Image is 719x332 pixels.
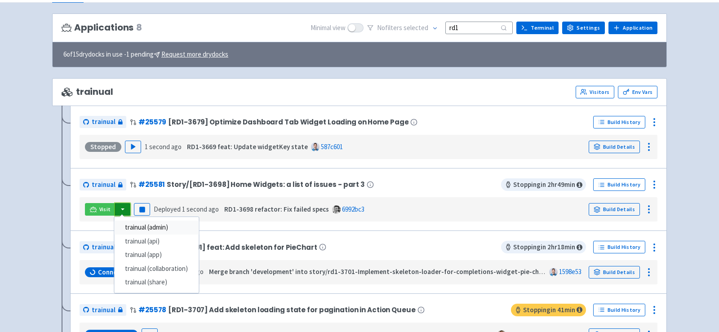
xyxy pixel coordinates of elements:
[562,22,605,34] a: Settings
[167,181,365,188] span: Story/[RD1-3698] Home Widgets: a list of issues - part 3
[154,205,219,213] span: Deployed
[593,116,645,128] a: Build History
[342,205,364,213] a: 6992bc3
[445,22,513,34] input: Search...
[511,304,586,316] span: Stopping in 41 min
[92,242,115,252] span: trainual
[404,23,428,32] span: selected
[92,305,115,315] span: trainual
[593,241,645,253] a: Build History
[161,50,228,58] u: Request more drydocks
[92,180,115,190] span: trainual
[182,205,219,213] time: 1 second ago
[114,235,199,248] a: trainual (api)
[80,304,126,316] a: trainual
[589,141,640,153] a: Build Details
[501,241,586,253] span: Stopping in 2 hr 18 min
[114,221,199,235] a: trainual (admin)
[187,142,308,151] strong: RD1-3669 feat: Update widgetKey state
[85,142,121,152] div: Stopped
[92,117,115,127] span: trainual
[80,241,126,253] a: trainual
[138,180,165,189] a: #25581
[63,49,228,60] span: 6 of 15 drydocks in use - 1 pending
[62,22,142,33] h3: Applications
[167,243,317,251] span: [RD1-3701] feat: Add skeleton for PieChart
[209,267,548,276] strong: Merge branch 'development' into story/rd1-3701-Implement-skeleton-loader-for-completions-widget-p...
[99,206,111,213] span: Visit
[311,23,346,33] span: Minimal view
[593,178,645,191] a: Build History
[608,22,657,34] a: Application
[85,203,115,216] a: Visit
[321,142,343,151] a: 587c601
[114,248,199,262] a: trainual (app)
[114,262,199,276] a: trainual (collaboration)
[134,203,150,216] button: Pause
[168,118,408,126] span: [RD1-3679] Optimize Dashboard Tab Widget Loading on Home Page
[80,179,126,191] a: trainual
[593,304,645,316] a: Build History
[138,117,166,127] a: #25579
[618,86,657,98] a: Env Vars
[168,306,415,314] span: [RD1-3707] Add skeleton loading state for pagination in Action Queue
[589,266,640,279] a: Build Details
[80,116,126,128] a: trainual
[559,267,581,276] a: 1598e53
[138,305,166,314] a: #25578
[98,268,133,277] span: Connecting
[145,142,182,151] time: 1 second ago
[501,178,586,191] span: Stopping in 2 hr 49 min
[62,87,113,97] span: trainual
[516,22,559,34] a: Terminal
[125,141,141,153] button: Play
[576,86,614,98] a: Visitors
[114,275,199,289] a: trainual (share)
[136,22,142,33] span: 8
[224,205,329,213] strong: RD1-3698 refactor: Fix failed specs
[377,23,428,33] span: No filter s
[589,203,640,216] a: Build Details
